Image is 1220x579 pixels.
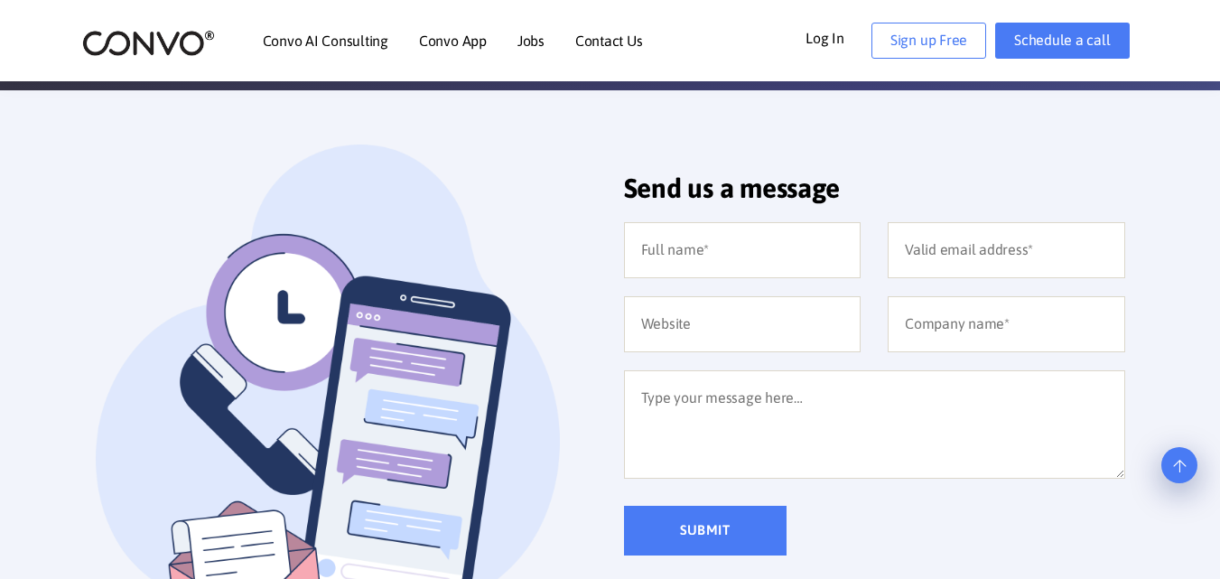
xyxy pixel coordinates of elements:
[263,33,388,48] a: Convo AI Consulting
[624,222,861,278] input: Full name*
[806,23,871,51] a: Log In
[82,29,215,57] img: logo_2.png
[871,23,986,59] a: Sign up Free
[575,33,643,48] a: Contact Us
[517,33,545,48] a: Jobs
[419,33,487,48] a: Convo App
[624,172,1125,218] h2: Send us a message
[624,296,861,352] input: Website
[624,506,787,556] input: Submit
[888,222,1125,278] input: Valid email address*
[888,296,1125,352] input: Company name*
[995,23,1129,59] a: Schedule a call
